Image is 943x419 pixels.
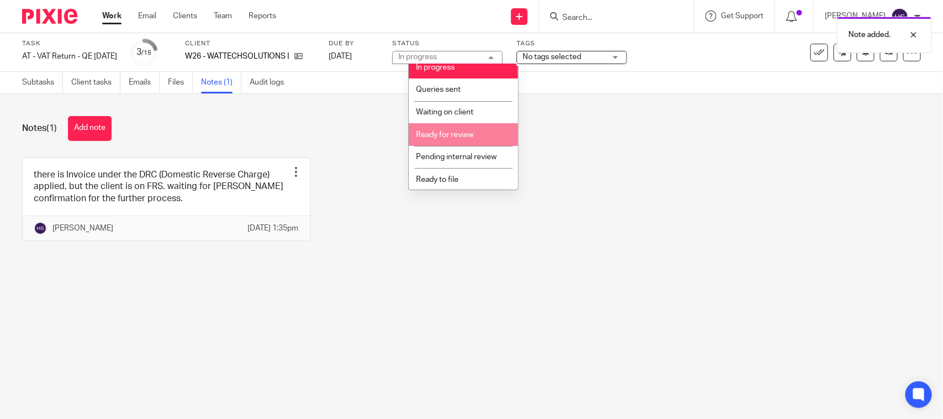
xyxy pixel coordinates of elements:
span: No tags selected [523,53,581,61]
a: Subtasks [22,72,63,93]
span: Queries sent [416,86,461,93]
p: [PERSON_NAME] [52,223,113,234]
p: W26 - WATTECHSOLUTIONS LTD [185,51,289,62]
span: Pending internal review [416,153,497,161]
span: Ready to file [416,176,459,184]
a: Audit logs [250,72,292,93]
a: Work [102,11,122,22]
small: /15 [142,50,152,56]
span: [DATE] [329,53,352,60]
label: Client [185,39,315,48]
label: Due by [329,39,378,48]
a: Reports [249,11,276,22]
img: Pixie [22,9,77,24]
span: Ready for review [416,131,473,139]
span: (1) [46,124,57,133]
a: Client tasks [71,72,120,93]
a: Files [168,72,193,93]
div: AT - VAT Return - QE [DATE] [22,51,117,62]
p: [DATE] 1:35pm [248,223,299,234]
a: Notes (1) [201,72,241,93]
a: Clients [173,11,197,22]
div: AT - VAT Return - QE 31-07-2025 [22,51,117,62]
a: Emails [129,72,160,93]
p: Note added. [849,29,891,40]
img: svg%3E [34,222,47,235]
img: svg%3E [891,8,909,25]
a: Team [214,11,232,22]
label: Task [22,39,117,48]
div: In progress [398,53,437,61]
div: 3 [137,46,152,59]
span: Waiting on client [416,108,473,116]
span: In progress [416,64,455,71]
button: Add note [68,116,112,141]
h1: Notes [22,123,57,134]
a: Email [138,11,156,22]
label: Status [392,39,503,48]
